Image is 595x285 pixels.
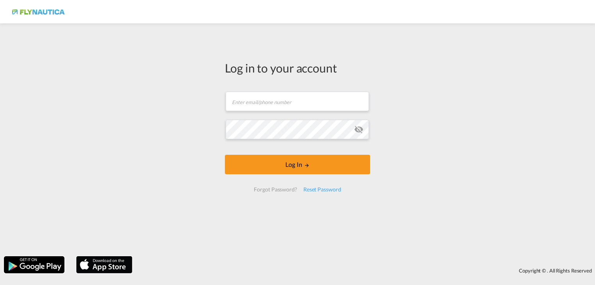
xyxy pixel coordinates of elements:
img: apple.png [75,255,133,274]
img: google.png [3,255,65,274]
div: Reset Password [300,182,344,196]
img: 9ba71a70730211f0938d81abc5cb9893.png [12,3,64,21]
md-icon: icon-eye-off [354,125,363,134]
button: LOGIN [225,155,370,174]
input: Enter email/phone number [226,92,369,111]
div: Forgot Password? [251,182,300,196]
div: Copyright © . All Rights Reserved [136,264,595,277]
div: Log in to your account [225,60,370,76]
